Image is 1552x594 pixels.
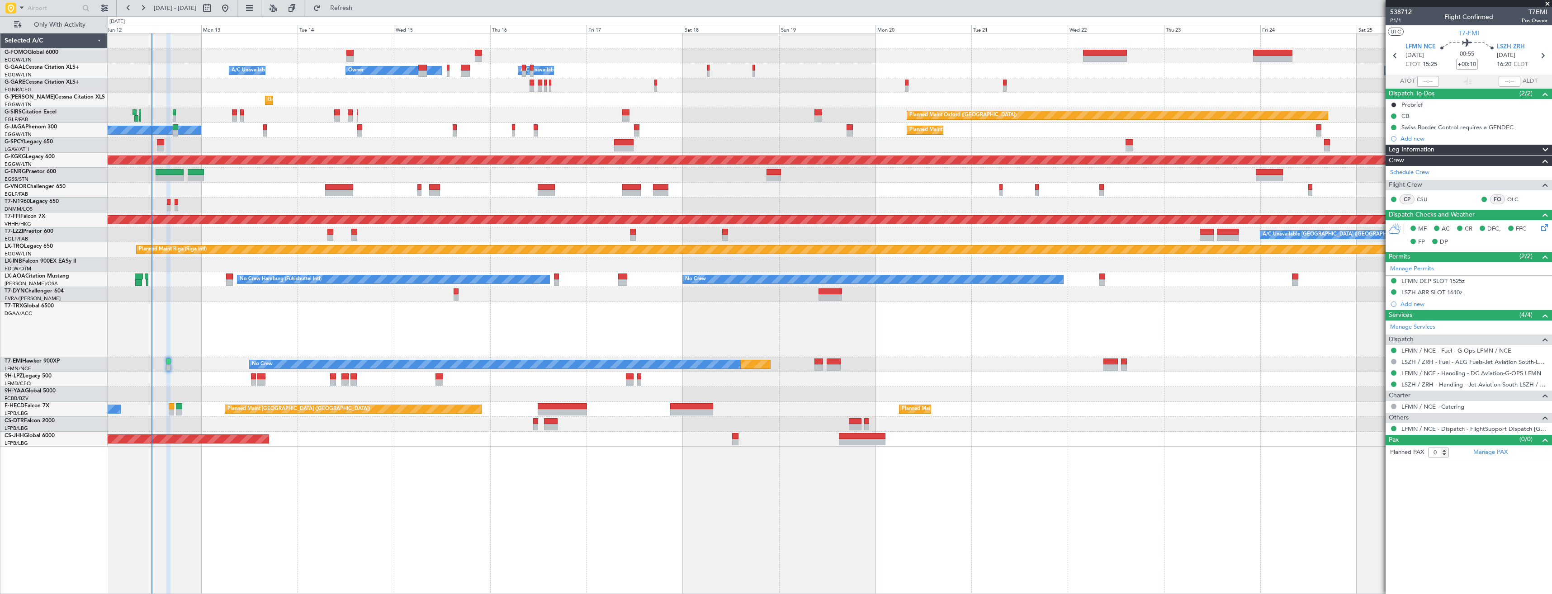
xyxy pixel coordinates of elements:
[139,243,207,256] div: Planned Maint Riga (Riga Intl)
[1401,300,1547,308] div: Add new
[1487,225,1501,234] span: DFC,
[5,71,32,78] a: EGGW/LTN
[5,109,22,115] span: G-SIRS
[1389,391,1410,401] span: Charter
[971,25,1068,33] div: Tue 21
[268,94,416,107] div: Unplanned Maint [GEOGRAPHIC_DATA] ([GEOGRAPHIC_DATA])
[5,124,25,130] span: G-JAGA
[1460,50,1474,59] span: 00:55
[1389,252,1410,262] span: Permits
[5,161,32,168] a: EGGW/LTN
[1401,288,1462,296] div: LSZH ARR SLOT 1610z
[520,64,558,77] div: A/C Unavailable
[5,199,59,204] a: T7-N1960Legacy 650
[232,64,269,77] div: A/C Unavailable
[5,244,24,249] span: LX-TRO
[1497,60,1511,69] span: 16:20
[109,18,125,26] div: [DATE]
[5,124,57,130] a: G-JAGAPhenom 300
[5,388,56,394] a: 9H-YAAGlobal 5000
[1490,194,1505,204] div: FO
[1400,194,1415,204] div: CP
[1389,156,1404,166] span: Crew
[5,50,58,55] a: G-FOMOGlobal 6000
[1389,435,1399,445] span: Pax
[5,65,25,70] span: G-GAAL
[201,25,298,33] div: Mon 13
[5,358,22,364] span: T7-EMI
[5,57,32,63] a: EGGW/LTN
[5,139,24,145] span: G-SPCY
[1390,168,1429,177] a: Schedule Crew
[1458,28,1479,38] span: T7-EMI
[5,250,32,257] a: EGGW/LTN
[5,94,55,100] span: G-[PERSON_NAME]
[1519,251,1533,261] span: (2/2)
[5,403,49,409] a: F-HECDFalcon 7X
[5,380,31,387] a: LFMD/CEQ
[1473,448,1508,457] a: Manage PAX
[5,80,25,85] span: G-GARE
[5,50,28,55] span: G-FOMO
[5,139,53,145] a: G-SPCYLegacy 650
[1164,25,1260,33] div: Thu 23
[1389,413,1409,423] span: Others
[779,25,875,33] div: Sun 19
[1390,323,1435,332] a: Manage Services
[5,403,24,409] span: F-HECD
[394,25,490,33] div: Wed 15
[5,109,57,115] a: G-SIRSCitation Excel
[1519,310,1533,320] span: (4/4)
[5,273,25,279] span: LX-AOA
[1389,310,1412,321] span: Services
[1400,77,1415,86] span: ATOT
[1068,25,1164,33] div: Wed 22
[1442,225,1450,234] span: AC
[1405,60,1420,69] span: ETOT
[5,236,28,242] a: EGLF/FAB
[309,1,363,15] button: Refresh
[5,425,28,432] a: LFPB/LBG
[1401,358,1547,366] a: LSZH / ZRH - Fuel - AEG Fuels-Jet Aviation South-LSZH/ZRH
[1390,264,1434,273] a: Manage Permits
[5,395,28,402] a: FCBB/BZV
[5,116,28,123] a: EGLF/FAB
[1263,228,1410,241] div: A/C Unavailable [GEOGRAPHIC_DATA] ([GEOGRAPHIC_DATA])
[322,5,360,11] span: Refresh
[1516,225,1526,234] span: FFC
[5,65,79,70] a: G-GAALCessna Citation XLS+
[5,229,23,234] span: T7-LZZI
[5,169,56,174] a: G-ENRGPraetor 600
[252,358,273,371] div: No Crew
[1357,25,1453,33] div: Sat 25
[5,221,31,227] a: VHHH/HKG
[5,101,32,108] a: EGGW/LTN
[1417,76,1439,87] input: --:--
[5,229,53,234] a: T7-LZZIPraetor 600
[1389,89,1434,99] span: Dispatch To-Dos
[1519,434,1533,444] span: (0/0)
[5,94,105,100] a: G-[PERSON_NAME]Cessna Citation XLS
[1401,403,1464,410] a: LFMN / NCE - Catering
[10,18,98,32] button: Only With Activity
[5,169,26,174] span: G-ENRG
[5,154,55,160] a: G-KGKGLegacy 600
[5,265,31,272] a: EDLW/DTM
[5,418,55,424] a: CS-DTRFalcon 2000
[1440,238,1448,247] span: DP
[1401,101,1423,108] div: Prebrief
[1514,60,1528,69] span: ELDT
[5,295,61,302] a: EVRA/[PERSON_NAME]
[1260,25,1357,33] div: Fri 24
[1418,225,1427,234] span: MF
[5,184,27,189] span: G-VNOR
[1401,112,1409,120] div: CB
[1522,7,1547,17] span: T7EMI
[1417,195,1437,203] a: CSU
[154,4,196,12] span: [DATE] - [DATE]
[5,373,52,379] a: 9H-LPZLegacy 500
[1522,17,1547,24] span: Pos Owner
[1497,51,1515,60] span: [DATE]
[5,310,32,317] a: DGAA/ACC
[5,280,58,287] a: [PERSON_NAME]/QSA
